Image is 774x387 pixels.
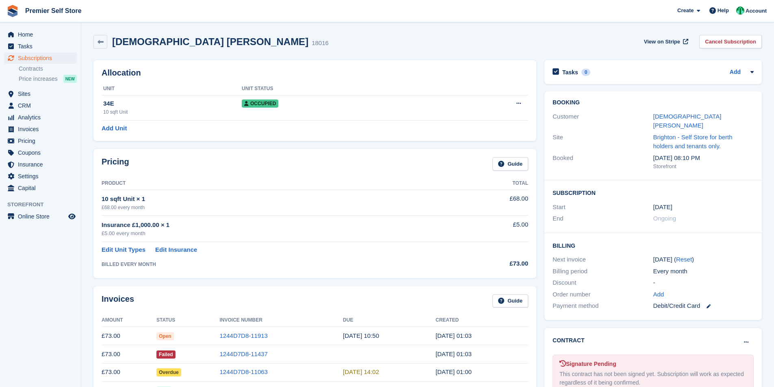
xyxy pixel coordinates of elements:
a: menu [4,88,77,99]
a: menu [4,123,77,135]
h2: Pricing [102,157,129,171]
div: [DATE] 08:10 PM [653,154,754,163]
a: Guide [492,294,528,308]
span: Ongoing [653,215,676,222]
div: Billing period [553,267,653,276]
h2: Tasks [562,69,578,76]
th: Due [343,314,436,327]
time: 2025-08-09 00:03:42 UTC [436,332,472,339]
a: menu [4,112,77,123]
div: Site [553,133,653,151]
span: Subscriptions [18,52,67,64]
div: £68.00 every month [102,204,459,211]
span: Invoices [18,123,67,135]
div: Customer [553,112,653,130]
a: Cancel Subscription [699,35,762,48]
a: menu [4,29,77,40]
div: 10 sqft Unit [103,108,242,116]
div: BILLED EVERY MONTH [102,261,459,268]
div: This contract has not been signed yet. Subscription will work as expected regardless of it being ... [559,370,747,387]
th: Status [156,314,220,327]
span: Pricing [18,135,67,147]
a: Preview store [67,212,77,221]
h2: Contract [553,336,585,345]
span: Insurance [18,159,67,170]
h2: Subscription [553,188,754,197]
div: 18016 [312,39,329,48]
span: Help [718,6,729,15]
span: Analytics [18,112,67,123]
a: Add [653,290,664,299]
a: menu [4,41,77,52]
span: CRM [18,100,67,111]
a: 1244D7D8-11913 [220,332,268,339]
a: Add [730,68,741,77]
a: Brighton - Self Store for berth holders and tenants only. [653,134,733,150]
th: Created [436,314,528,327]
th: Unit [102,82,242,95]
div: 0 [581,69,591,76]
span: Create [677,6,694,15]
td: £68.00 [459,190,528,215]
a: Contracts [19,65,77,73]
span: View on Stripe [644,38,680,46]
span: Capital [18,182,67,194]
td: £73.00 [102,363,156,381]
div: Order number [553,290,653,299]
th: Product [102,177,459,190]
span: Storefront [7,201,81,209]
div: Debit/Credit Card [653,301,754,311]
span: Occupied [242,99,278,108]
a: Price increases NEW [19,74,77,83]
span: Tasks [18,41,67,52]
a: Edit Unit Types [102,245,145,255]
div: - [653,278,754,288]
time: 2025-07-09 00:03:18 UTC [436,350,472,357]
h2: Booking [553,99,754,106]
span: Online Store [18,211,67,222]
time: 2025-06-09 00:00:33 UTC [436,368,472,375]
a: View on Stripe [641,35,690,48]
div: £73.00 [459,259,528,268]
a: menu [4,147,77,158]
a: Premier Self Store [22,4,85,17]
div: Storefront [653,162,754,171]
span: Home [18,29,67,40]
div: Payment method [553,301,653,311]
div: NEW [63,75,77,83]
a: Add Unit [102,124,127,133]
td: £73.00 [102,345,156,363]
h2: Allocation [102,68,528,78]
a: menu [4,171,77,182]
span: Coupons [18,147,67,158]
a: menu [4,182,77,194]
time: 2023-05-09 00:00:00 UTC [653,203,672,212]
div: End [553,214,653,223]
span: Overdue [156,368,181,376]
a: menu [4,159,77,170]
h2: Billing [553,241,754,249]
a: Guide [492,157,528,171]
a: menu [4,52,77,64]
td: £5.00 [459,216,528,242]
div: 34E [103,99,242,108]
span: Settings [18,171,67,182]
span: Open [156,332,174,340]
div: Start [553,203,653,212]
div: Discount [553,278,653,288]
time: 2025-07-12 13:02:35 UTC [343,368,379,375]
span: Sites [18,88,67,99]
a: [DEMOGRAPHIC_DATA] [PERSON_NAME] [653,113,722,129]
div: £5.00 every month [102,229,459,238]
img: stora-icon-8386f47178a22dfd0bd8f6a31ec36ba5ce8667c1dd55bd0f319d3a0aa187defe.svg [7,5,19,17]
a: menu [4,100,77,111]
div: Next invoice [553,255,653,264]
th: Total [459,177,528,190]
th: Amount [102,314,156,327]
span: Failed [156,350,176,359]
h2: [DEMOGRAPHIC_DATA] [PERSON_NAME] [112,36,308,47]
time: 2025-09-14 09:50:49 UTC [343,332,379,339]
a: Edit Insurance [155,245,197,255]
a: menu [4,135,77,147]
th: Unit Status [242,82,438,95]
